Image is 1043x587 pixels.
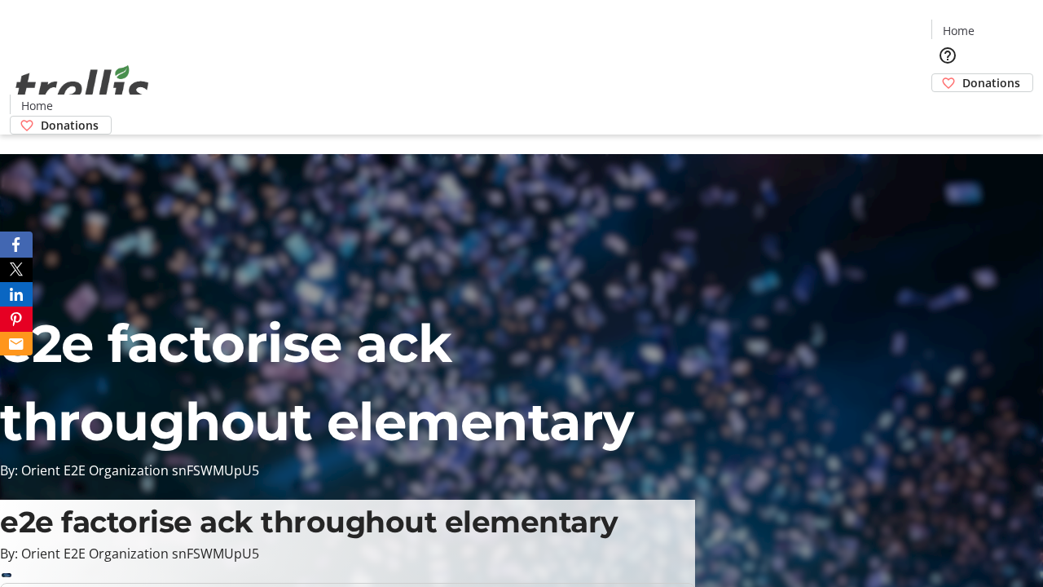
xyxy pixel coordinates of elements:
span: Donations [962,74,1020,91]
a: Home [11,97,63,114]
button: Help [931,39,964,72]
span: Home [21,97,53,114]
button: Cart [931,92,964,125]
a: Home [932,22,984,39]
a: Donations [931,73,1033,92]
a: Donations [10,116,112,135]
span: Home [943,22,975,39]
img: Orient E2E Organization snFSWMUpU5's Logo [10,47,155,129]
span: Donations [41,117,99,134]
